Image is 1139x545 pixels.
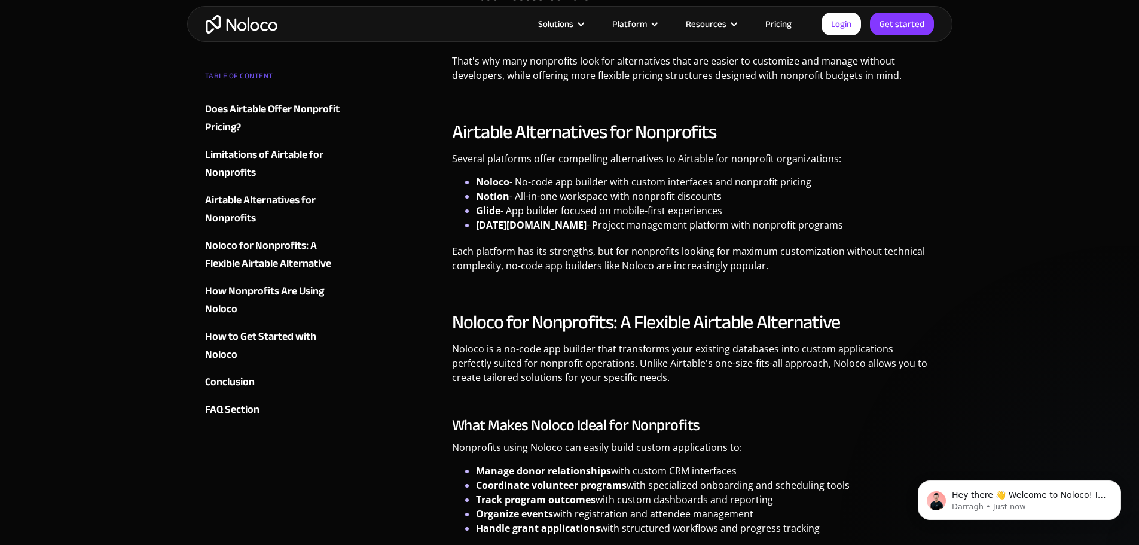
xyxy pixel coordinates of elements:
a: home [206,15,277,34]
iframe: Intercom notifications message [900,455,1139,539]
li: - All-in-one workspace with nonprofit discounts [476,189,935,203]
li: with custom dashboards and reporting [476,492,935,507]
a: Does Airtable Offer Nonprofit Pricing? [205,101,350,136]
div: Resources [686,16,726,32]
a: Noloco for Nonprofits: A Flexible Airtable Alternative [205,237,350,273]
div: Solutions [538,16,573,32]
a: How Nonprofits Are Using Noloco [205,282,350,318]
strong: Notion [476,190,509,203]
a: Login [822,13,861,35]
p: That's why many nonprofits look for alternatives that are easier to customize and manage without ... [452,54,935,92]
strong: Coordinate volunteer programs [476,479,627,492]
a: Airtable Alternatives for Nonprofits [205,191,350,227]
div: FAQ Section [205,401,259,419]
div: Conclusion [205,373,255,391]
a: Pricing [750,16,807,32]
h2: Airtable Alternatives for Nonprofits [452,120,935,144]
a: Get started [870,13,934,35]
strong: [DATE][DOMAIN_NAME] [476,218,587,232]
strong: Handle grant applications [476,522,600,535]
div: Resources [671,16,750,32]
a: Conclusion [205,373,350,391]
strong: Glide [476,204,500,217]
strong: Noloco [476,175,509,188]
p: Several platforms offer compelling alternatives to Airtable for nonprofit organizations: [452,151,935,175]
li: with registration and attendee management [476,507,935,521]
div: Platform [612,16,647,32]
h3: What Makes Noloco Ideal for Nonprofits [452,416,935,434]
strong: Manage donor relationships [476,464,611,477]
p: Each platform has its strengths, but for nonprofits looking for maximum customization without tec... [452,244,935,282]
div: TABLE OF CONTENT [205,67,350,91]
li: with custom CRM interfaces [476,464,935,478]
p: Noloco is a no-code app builder that transforms your existing databases into custom applications ... [452,342,935,394]
li: - No-code app builder with custom interfaces and nonprofit pricing [476,175,935,189]
a: Limitations of Airtable for Nonprofits [205,146,350,182]
li: - Project management platform with nonprofit programs [476,218,935,232]
li: with structured workflows and progress tracking [476,521,935,535]
div: Solutions [523,16,597,32]
h2: Noloco for Nonprofits: A Flexible Airtable Alternative [452,310,935,334]
div: Platform [597,16,671,32]
strong: Track program outcomes [476,493,596,506]
li: with specialized onboarding and scheduling tools [476,478,935,492]
a: FAQ Section [205,401,350,419]
a: How to Get Started with Noloco [205,328,350,364]
strong: Organize events [476,507,553,520]
p: Nonprofits using Noloco can easily build custom applications to: [452,440,935,464]
li: - App builder focused on mobile-first experiences [476,203,935,218]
